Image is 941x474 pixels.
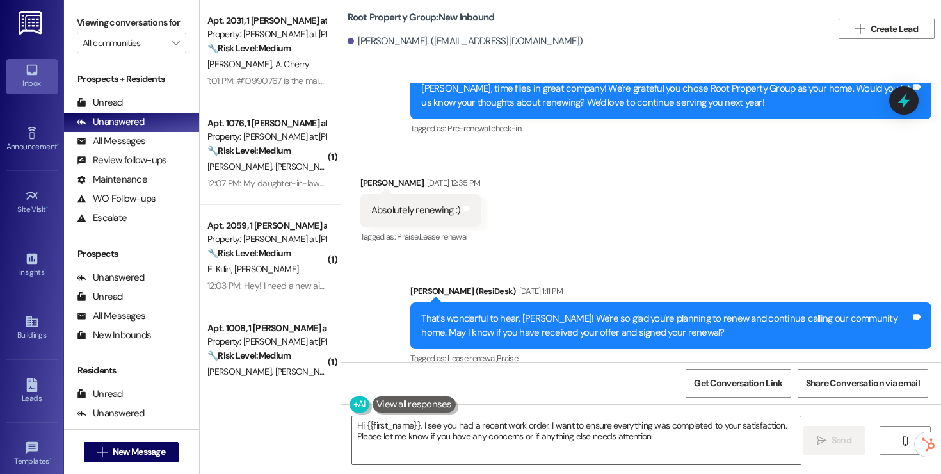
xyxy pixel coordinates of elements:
b: Root Property Group: New Inbound [348,11,495,24]
span: Praise , [397,231,419,242]
label: Viewing conversations for [77,13,186,33]
div: Absolutely renewing :) [371,204,461,217]
div: That's wonderful to hear, [PERSON_NAME]! We're so glad you're planning to renew and continue call... [421,312,911,339]
div: Unanswered [77,407,145,420]
i:  [817,436,826,446]
span: [PERSON_NAME] [207,366,275,377]
a: Inbox [6,59,58,94]
div: Apt. 1008, 1 [PERSON_NAME] at [PERSON_NAME] [207,322,326,335]
button: Share Conversation via email [798,369,928,398]
span: E. Killin [207,263,234,275]
span: [PERSON_NAME] [275,161,339,172]
strong: 🔧 Risk Level: Medium [207,350,291,361]
div: All Messages [77,426,145,439]
span: New Message [113,445,165,459]
div: Tagged as: [410,349,931,368]
span: [PERSON_NAME] [207,161,275,172]
textarea: Hi {{first_name}}, I see you had a recent work order. I want to ensure everything [352,416,801,464]
div: Escalate [77,211,127,225]
div: [PERSON_NAME] [360,176,481,194]
div: Apt. 1076, 1 [PERSON_NAME] at [PERSON_NAME] [207,117,326,130]
i:  [172,38,179,48]
div: Prospects + Residents [64,72,199,86]
div: Unread [77,388,123,401]
div: Residents [64,364,199,377]
button: Get Conversation Link [686,369,791,398]
a: Buildings [6,311,58,345]
div: [PERSON_NAME], time flies in great company! We're grateful you chose Root Property Group as your ... [421,82,911,110]
div: Apt. 2031, 1 [PERSON_NAME] at [PERSON_NAME] [207,14,326,28]
span: • [44,266,46,275]
div: Property: [PERSON_NAME] at [PERSON_NAME] [207,28,326,41]
button: New Message [84,442,179,462]
div: Property: [PERSON_NAME] at [PERSON_NAME] [207,335,326,348]
button: Create Lead [839,19,935,39]
div: Review follow-ups [77,154,166,167]
div: [DATE] 1:11 PM [516,284,563,298]
strong: 🔧 Risk Level: Medium [207,145,291,156]
strong: 🔧 Risk Level: Medium [207,247,291,259]
i:  [900,436,910,446]
div: Tagged as: [360,227,481,246]
div: [PERSON_NAME] (ResiDesk) [410,284,931,302]
div: 12:03 PM: Hey! I need a new air filter for apartment 2059 please [207,280,444,291]
strong: 🔧 Risk Level: Medium [207,42,291,54]
div: Unanswered [77,271,145,284]
button: Send [803,426,865,455]
div: Prospects [64,247,199,261]
div: Unread [77,96,123,110]
a: Site Visit • [6,185,58,220]
div: Maintenance [77,173,147,186]
a: Leads [6,374,58,409]
input: All communities [83,33,166,53]
div: Unanswered [77,115,145,129]
div: 11:59 AM: Our front door light is out apt 1008 [207,382,371,394]
div: All Messages [77,135,145,148]
a: Templates • [6,437,58,471]
span: • [49,455,51,464]
div: WO Follow-ups [77,192,156,206]
i:  [97,447,107,457]
div: Property: [PERSON_NAME] at [PERSON_NAME] [207,130,326,143]
div: 1:01 PM: #10990767 is the maintenance ticket number Thank you [PERSON_NAME], greatly appreciated [207,75,591,86]
span: • [57,140,59,149]
a: Insights • [6,248,58,282]
div: Unread [77,290,123,304]
div: Property: [PERSON_NAME] at [PERSON_NAME] [207,233,326,246]
div: Tagged as: [410,119,931,138]
span: Send [832,434,851,447]
span: Share Conversation via email [806,377,920,390]
span: A. Cherry [275,58,309,70]
div: [PERSON_NAME]. ([EMAIL_ADDRESS][DOMAIN_NAME]) [348,35,583,48]
i:  [855,24,865,34]
div: New Inbounds [77,329,151,342]
span: [PERSON_NAME] [207,58,275,70]
span: [PERSON_NAME] [234,263,298,275]
span: [PERSON_NAME] [275,366,339,377]
span: Praise [497,353,518,364]
span: Lease renewal , [447,353,497,364]
div: Apt. 2059, 1 [PERSON_NAME] at [PERSON_NAME] [207,219,326,233]
span: Lease renewal [419,231,468,242]
span: Get Conversation Link [694,377,782,390]
div: [DATE] 12:35 PM [424,176,480,190]
span: Pre-renewal check-in [447,123,521,134]
span: • [46,203,48,212]
span: Create Lead [871,22,918,36]
div: All Messages [77,309,145,323]
img: ResiDesk Logo [19,11,45,35]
